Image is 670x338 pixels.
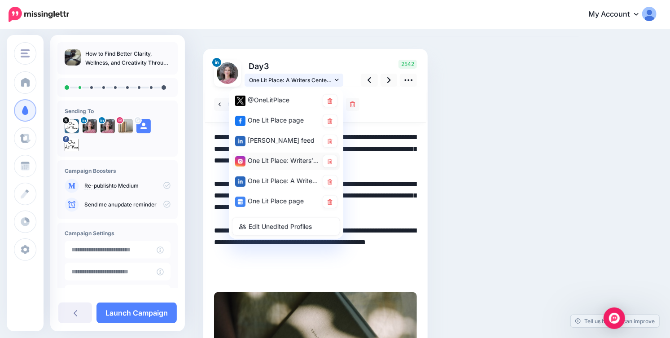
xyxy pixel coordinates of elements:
a: Re-publish [84,182,112,189]
img: 1726150330966-36859.png [217,62,238,84]
h4: Campaign Boosters [65,167,171,174]
p: How to Find Better Clarity, Wellness, and Creativity Through Journaling [85,49,171,67]
img: mjLeI_jM-21866.jpg [65,119,79,133]
div: Open Intercom Messenger [604,307,625,329]
div: One Lit Place: A Writers Center page [235,176,319,187]
h4: Sending To [65,108,171,114]
img: Missinglettr [9,7,69,22]
span: 2542 [398,60,417,69]
h4: Campaign Settings [65,230,171,237]
div: One Lit Place page [235,196,319,207]
span: 3 [264,61,269,71]
img: linkedin-square.png [235,176,245,187]
div: @OneLitPlace [235,95,319,106]
img: 1726150330966-36859.png [83,119,97,133]
div: [PERSON_NAME] feed [235,135,319,146]
a: My Account [579,4,657,26]
a: One Lit Place: A Writers Center page [245,74,343,87]
a: Edit Unedited Profiles [232,218,340,235]
img: 49724003_233771410843130_8501858999036018688_n-bsa100218.jpg [118,119,133,133]
img: twitter-square.png [235,96,245,106]
a: Tell us how we can improve [571,315,659,327]
img: instagram-square.png [235,156,245,167]
img: 13043414_449461611913243_5098636831964495478_n-bsa31789.jpg [65,138,79,152]
img: 1726150330966-36859.png [101,119,115,133]
img: menu.png [21,49,30,57]
a: update reminder [114,201,157,208]
p: Day [245,60,345,73]
span: One Lit Place: A Writers Center page [249,75,333,85]
img: dd0c5e7c7ae00507f6bfb13aa8f26bed_thumb.jpg [65,49,81,66]
div: One Lit Place page [235,115,319,126]
img: linkedin-square.png [235,136,245,146]
img: user_default_image.png [136,119,151,133]
div: One Lit Place: Writers’ Center account [235,155,319,167]
p: Send me an [84,201,171,209]
img: facebook-square.png [235,116,245,126]
img: google_business-square.png [235,197,245,207]
p: to Medium [84,182,171,190]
